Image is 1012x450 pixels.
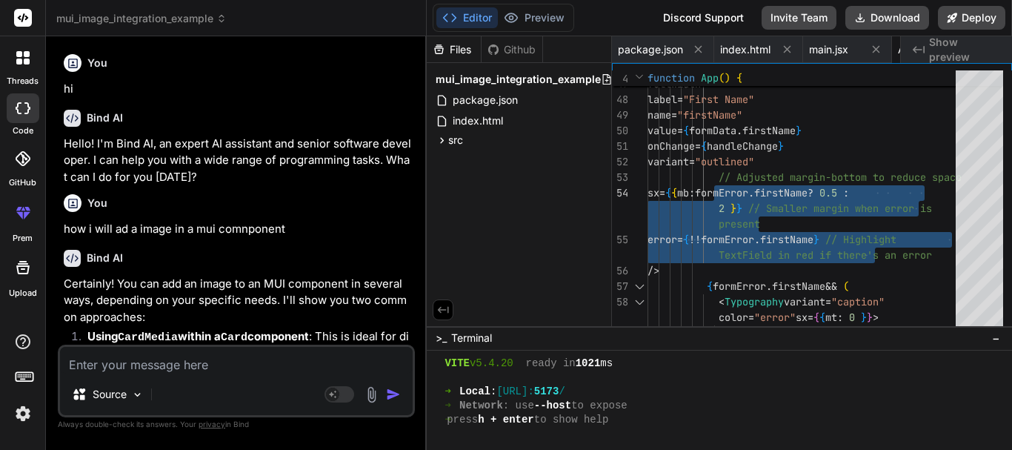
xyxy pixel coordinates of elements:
[730,202,736,215] span: }
[13,125,33,137] label: code
[671,108,677,122] span: =
[766,279,772,293] span: .
[58,417,415,431] p: Always double-check its answers. Your in Bind
[612,154,628,170] div: 52
[612,123,628,139] div: 50
[612,107,628,123] div: 49
[742,124,796,137] span: firstName
[612,185,628,201] div: 54
[482,42,542,57] div: Github
[938,6,1005,30] button: Deploy
[534,399,571,413] span: --host
[612,294,628,310] div: 58
[719,295,725,308] span: <
[612,279,628,294] div: 57
[436,72,601,87] span: mui_image_integration_example
[825,233,896,246] span: // Highlight
[689,155,695,168] span: =
[648,108,671,122] span: name
[725,71,730,85] span: )
[9,287,37,300] label: Upload
[386,387,401,402] img: icon
[989,326,1003,350] button: −
[831,295,885,308] span: "caption"
[559,385,565,399] span: /
[490,385,496,399] span: :
[648,124,677,137] span: value
[808,186,813,199] span: ?
[665,186,671,199] span: {
[427,42,481,57] div: Files
[93,387,127,402] p: Source
[748,186,754,199] span: .
[612,232,628,248] div: 55
[683,124,689,137] span: {
[131,388,144,401] img: Pick Models
[725,295,784,308] span: Typography
[736,202,742,215] span: }
[64,276,412,326] p: Certainly! You can add an image to an MUI component in several ways, depending on your specific n...
[459,399,503,413] span: Network
[56,11,227,26] span: mui_image_integration_example
[618,42,683,57] span: package.json
[736,71,742,85] span: {
[837,311,843,324] span: :
[648,155,689,168] span: variant
[719,311,748,324] span: color
[654,6,753,30] div: Discord Support
[843,186,849,199] span: :
[825,311,837,324] span: mt
[677,233,683,246] span: =
[470,357,513,371] span: v5.4.20
[64,81,412,98] p: hi
[695,155,754,168] span: "outlined"
[648,71,695,85] span: function
[784,295,825,308] span: variant
[819,186,837,199] span: 0.5
[754,233,760,246] span: .
[813,311,819,324] span: {
[612,263,628,279] div: 56
[677,124,683,137] span: =
[576,357,601,371] span: 1021
[87,110,123,125] h6: Bind AI
[867,311,873,324] span: }
[445,357,470,371] span: VITE
[76,328,412,398] li: : This is ideal for displaying images that are part of a content block, like in a blog post or pr...
[695,186,748,199] span: formError
[898,42,935,57] span: App.jsx
[719,71,725,85] span: (
[445,413,447,427] span: ➜
[459,385,490,399] span: Local
[671,186,677,199] span: {
[571,399,627,413] span: to expose
[677,93,683,106] span: =
[221,331,247,344] code: Card
[659,186,665,199] span: =
[796,124,802,137] span: }
[478,413,534,427] span: h + enter
[648,93,677,106] span: label
[845,6,929,30] button: Download
[748,202,932,215] span: // Smaller margin when error is
[600,357,613,371] span: ms
[363,386,380,403] img: attachment
[648,186,659,199] span: sx
[719,248,932,262] span: TextField in red if there's an error
[534,385,559,399] span: 5173
[719,217,760,231] span: present
[849,311,855,324] span: 0
[701,139,707,153] span: {
[612,71,628,87] span: 4
[10,401,36,426] img: settings
[707,279,713,293] span: {
[447,413,478,427] span: press
[118,331,178,344] code: CardMedia
[796,311,808,324] span: sx
[87,196,107,211] h6: You
[701,71,719,85] span: App
[713,279,766,293] span: formError
[630,279,649,294] div: Click to collapse the range.
[754,186,808,199] span: firstName
[720,42,770,57] span: index.html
